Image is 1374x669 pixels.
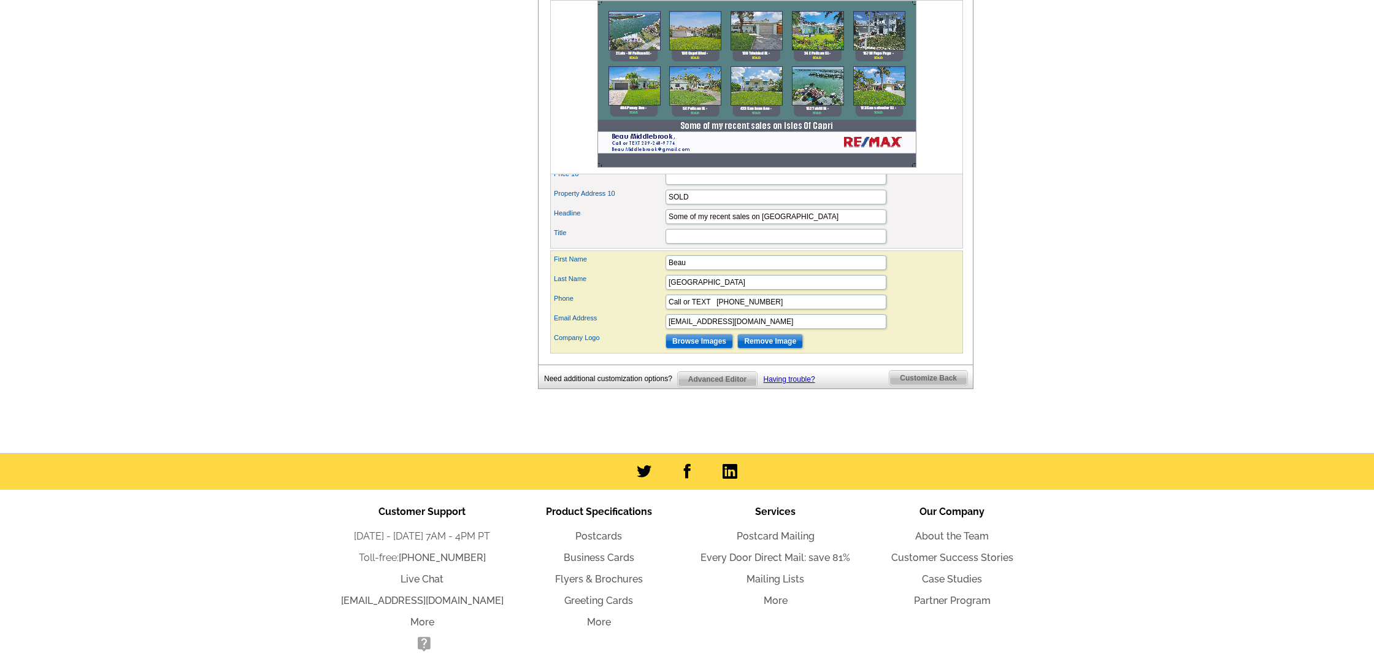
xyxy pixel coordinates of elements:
label: Title [554,228,664,238]
span: Our Company [919,506,984,517]
label: Email Address [554,313,664,323]
a: Live Chat [401,573,443,585]
a: Every Door Direct Mail: save 81% [700,552,850,563]
a: Mailing Lists [746,573,804,585]
a: About the Team [915,530,989,542]
label: Property Address 10 [554,188,664,199]
a: Flyers & Brochures [555,573,643,585]
span: Services [755,506,796,517]
a: More [410,616,434,628]
a: Customer Success Stories [891,552,1013,563]
a: Greeting Cards [564,595,633,606]
input: Remove Image [737,334,803,349]
label: Last Name [554,274,664,284]
img: Z18884467_00001_1.jpg [597,1,916,168]
label: Company Logo [554,333,664,343]
span: Product Specifications [546,506,652,517]
a: Postcards [575,530,622,542]
label: Headline [554,208,664,218]
a: More [587,616,611,628]
a: Having trouble? [764,375,815,384]
span: Customer Support [378,506,466,517]
span: Customize Back [889,371,967,385]
a: Partner Program [914,595,991,606]
li: [DATE] - [DATE] 7AM - 4PM PT [334,529,510,544]
a: Case Studies [922,573,982,585]
li: Toll-free: [334,551,510,565]
a: [PHONE_NUMBER] [399,552,486,563]
input: Browse Images [666,334,733,349]
iframe: LiveChat chat widget [1129,384,1374,669]
a: Postcard Mailing [737,530,815,542]
a: More [764,595,788,606]
a: Business Cards [564,552,634,563]
a: [EMAIL_ADDRESS][DOMAIN_NAME] [341,595,504,606]
a: Advanced Editor [677,371,758,387]
label: Phone [554,293,664,304]
div: Need additional customization options? [544,371,677,387]
span: Advanced Editor [678,372,757,387]
label: First Name [554,254,664,265]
